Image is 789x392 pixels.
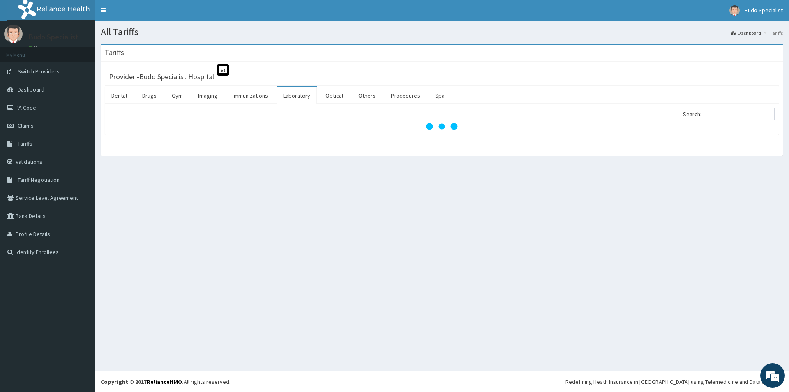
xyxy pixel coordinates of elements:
p: Budo Specialist [29,33,78,41]
img: User Image [4,25,23,43]
img: d_794563401_company_1708531726252_794563401 [15,41,33,62]
a: Optical [319,87,350,104]
span: St [217,64,229,76]
a: Gym [165,87,189,104]
a: RelianceHMO [147,378,182,385]
span: We're online! [48,103,113,186]
h1: All Tariffs [101,27,783,37]
a: Drugs [136,87,163,104]
a: Spa [429,87,451,104]
a: Immunizations [226,87,275,104]
span: Tariffs [18,140,32,147]
a: Laboratory [277,87,317,104]
footer: All rights reserved. [95,371,789,392]
h3: Tariffs [105,49,124,56]
label: Search: [683,108,775,120]
li: Tariffs [762,30,783,37]
span: Dashboard [18,86,44,93]
div: Redefining Heath Insurance in [GEOGRAPHIC_DATA] using Telemedicine and Data Science! [565,378,783,386]
img: User Image [729,5,740,16]
span: Claims [18,122,34,129]
div: Minimize live chat window [135,4,155,24]
a: Dashboard [731,30,761,37]
h3: Provider - Budo Specialist Hospital [109,73,214,80]
span: Switch Providers [18,68,60,75]
div: Chat with us now [43,46,138,57]
a: Others [352,87,382,104]
textarea: Type your message and hit 'Enter' [4,224,157,253]
svg: audio-loading [425,110,458,143]
a: Imaging [191,87,224,104]
a: Dental [105,87,134,104]
input: Search: [704,108,775,120]
span: Budo Specialist [745,7,783,14]
a: Procedures [384,87,427,104]
a: Online [29,45,48,50]
span: Tariff Negotiation [18,176,60,183]
strong: Copyright © 2017 . [101,378,184,385]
